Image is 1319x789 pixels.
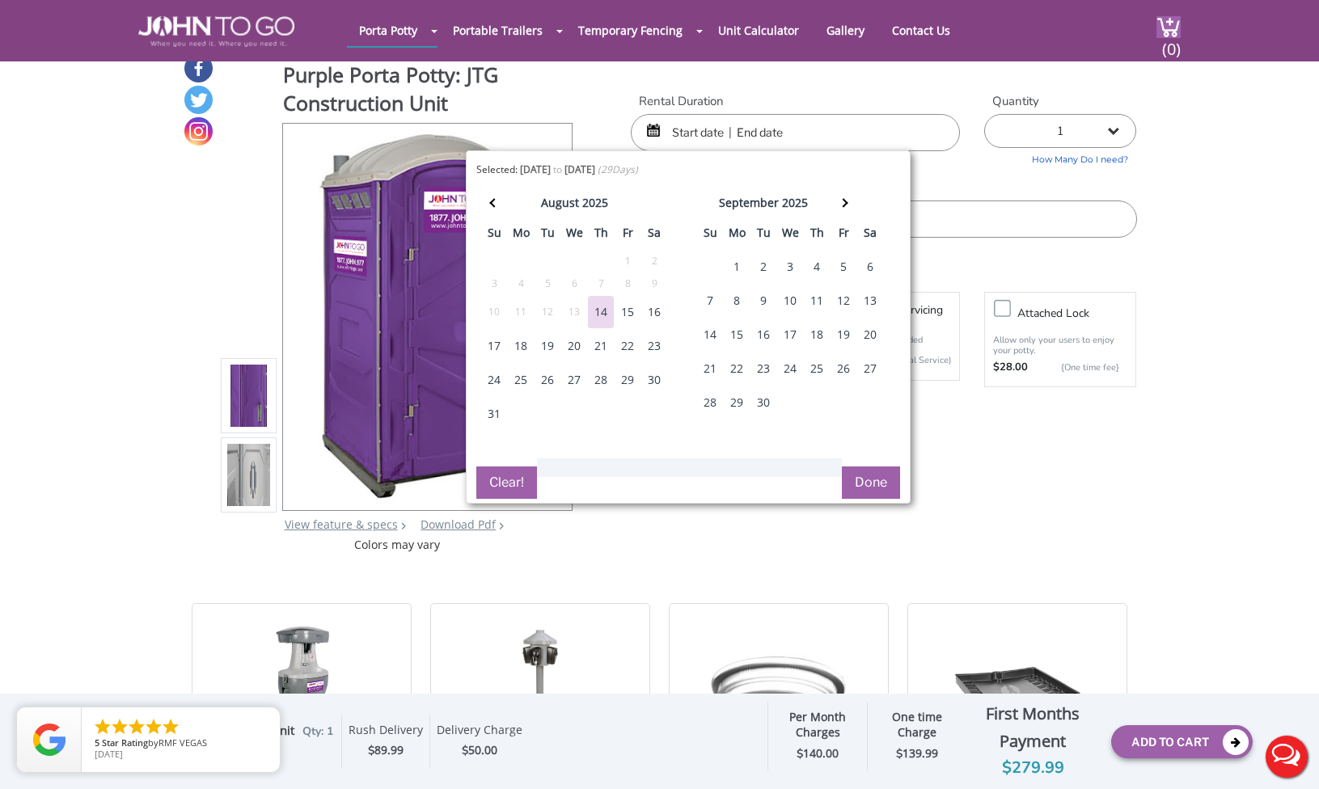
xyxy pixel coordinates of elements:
div: 30 [641,364,667,396]
img: right arrow icon [401,522,406,530]
img: 17 [953,624,1082,753]
div: First Months Payment [966,700,1099,755]
img: Review Rating [33,724,66,756]
div: 15 [724,319,750,351]
div: 23 [750,352,776,385]
a: View feature & specs [285,517,398,532]
div: 5 [831,251,856,283]
div: 29 [615,364,640,396]
a: Temporary Fencing [566,15,695,46]
b: [DATE] [564,162,595,176]
th: fr [831,222,857,251]
div: 2 [641,252,667,270]
div: 18 [508,330,534,362]
img: 17 [504,624,577,753]
a: Portable Trailers [441,15,555,46]
th: we [777,222,804,251]
h3: Attached lock [1017,303,1144,323]
div: 28 [697,386,723,419]
th: su [697,222,724,251]
div: 8 [724,285,750,317]
th: mo [508,222,535,251]
a: Contact Us [880,15,962,46]
span: 5 [95,736,99,749]
strong: $ [797,746,839,762]
div: 24 [777,352,803,385]
div: 1 [615,252,640,270]
span: [DATE] [95,748,123,760]
div: 4 [804,251,830,283]
span: to [553,162,562,176]
img: cart a [1156,16,1181,38]
img: Product [227,288,271,669]
span: by [95,738,267,749]
strong: $ [896,746,938,762]
div: 7 [697,285,723,317]
div: 31 [481,398,507,430]
div: 2025 [582,192,608,214]
div: 25 [508,364,534,396]
span: (0) [1161,25,1181,60]
div: 1 [724,251,750,283]
div: 10 [481,303,507,321]
div: $279.99 [966,755,1099,781]
a: Download Pdf [421,517,496,532]
div: 26 [831,352,856,385]
strong: One time Charge [892,709,942,740]
div: 4 [508,275,534,293]
div: $ [349,741,423,760]
a: Facebook [184,54,213,82]
span: 140.00 [803,745,839,761]
div: $ [437,741,522,760]
span: 50.00 [468,742,497,757]
th: th [804,222,831,251]
div: 14 [588,296,614,328]
div: Colors may vary [221,537,574,553]
div: 30 [750,386,776,419]
div: 12 [831,285,856,317]
th: fr [615,222,641,251]
th: sa [641,222,668,251]
img: Product [305,124,551,504]
button: Live Chat [1254,724,1319,789]
div: 3 [481,275,507,293]
div: 11 [804,285,830,317]
span: 29 [601,162,612,176]
div: 24 [481,364,507,396]
div: 20 [857,319,883,351]
div: 8 [615,275,640,293]
img: chevron.png [499,522,504,530]
button: Add To Cart [1111,725,1253,758]
a: Unit Calculator [706,15,811,46]
img: 17 [259,624,345,753]
div: 10 [777,285,803,317]
span: Selected: [476,162,518,176]
strong: Per Month Charges [789,709,846,740]
div: 22 [724,352,750,385]
div: 21 [588,330,614,362]
div: 14 [697,319,723,351]
div: 21 [697,352,723,385]
div: 2 [750,251,776,283]
th: we [561,222,588,251]
li:  [93,717,112,736]
p: Allow only your users to enjoy your potty. [993,335,1127,356]
div: 19 [831,319,856,351]
th: tu [750,222,777,251]
div: Rush Delivery [349,723,423,742]
div: 18 [804,319,830,351]
div: 27 [561,364,587,396]
div: 9 [750,285,776,317]
div: 16 [641,296,667,328]
a: Porta Potty [347,15,429,46]
th: th [588,222,615,251]
div: 2025 [782,192,808,214]
button: Clear! [476,466,537,499]
li:  [144,717,163,736]
div: 25 [804,352,830,385]
b: [DATE] [520,162,551,176]
div: 11 [508,303,534,321]
div: 15 [615,296,640,328]
div: 20 [561,330,587,362]
div: 13 [857,285,883,317]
